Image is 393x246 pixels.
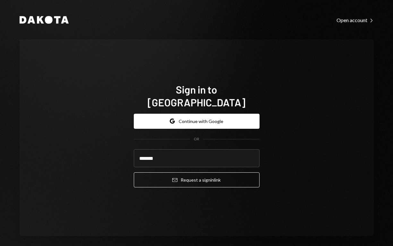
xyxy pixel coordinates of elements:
[134,83,260,109] h1: Sign in to [GEOGRAPHIC_DATA]
[134,114,260,129] button: Continue with Google
[134,172,260,187] button: Request a signinlink
[194,136,199,142] div: OR
[337,17,374,23] div: Open account
[337,16,374,23] a: Open account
